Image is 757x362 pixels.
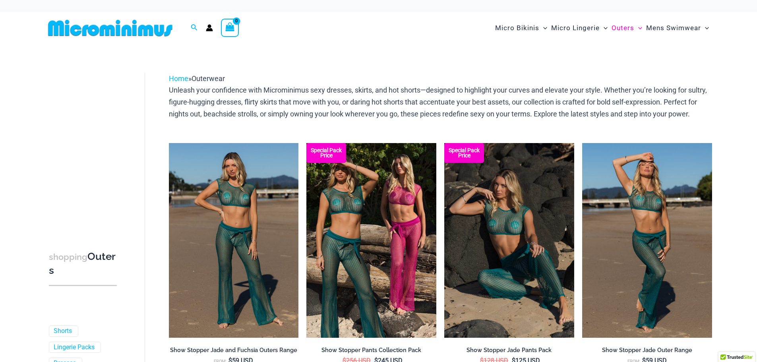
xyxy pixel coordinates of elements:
[582,347,712,354] h2: Show Stopper Jade Outer Range
[646,18,701,38] span: Mens Swimwear
[221,19,239,37] a: View Shopping Cart, empty
[306,143,436,338] img: Collection Pack (6)
[600,18,608,38] span: Menu Toggle
[612,18,634,38] span: Outers
[54,327,72,335] a: Shorts
[444,143,574,338] a: Show Stopper Jade 366 Top 5007 pants 08 Show Stopper Jade 366 Top 5007 pants 05Show Stopper Jade ...
[582,143,712,338] img: Show Stopper Jade 366 Top 5007 pants 01
[444,347,574,354] h2: Show Stopper Jade Pants Pack
[539,18,547,38] span: Menu Toggle
[493,16,549,40] a: Micro BikinisMenu ToggleMenu Toggle
[169,74,225,83] span: »
[49,252,87,262] span: shopping
[444,143,574,338] img: Show Stopper Jade 366 Top 5007 pants 08
[45,19,176,37] img: MM SHOP LOGO FLAT
[206,24,213,31] a: Account icon link
[169,143,299,338] img: Show Stopper Jade 366 Top 5007 pants 03
[582,143,712,338] a: Show Stopper Jade 366 Top 5007 pants 01Show Stopper Jade 366 Top 5007 pants 05Show Stopper Jade 3...
[582,347,712,357] a: Show Stopper Jade Outer Range
[610,16,644,40] a: OutersMenu ToggleMenu Toggle
[169,74,188,83] a: Home
[444,347,574,357] a: Show Stopper Jade Pants Pack
[49,66,120,225] iframe: TrustedSite Certified
[192,74,225,83] span: Outerwear
[191,23,198,33] a: Search icon link
[49,250,117,277] h3: Outers
[701,18,709,38] span: Menu Toggle
[54,343,95,352] a: Lingerie Packs
[549,16,610,40] a: Micro LingerieMenu ToggleMenu Toggle
[169,347,299,354] h2: Show Stopper Jade and Fuchsia Outers Range
[169,84,712,120] p: Unleash your confidence with Microminimus sexy dresses, skirts, and hot shorts—designed to highli...
[495,18,539,38] span: Micro Bikinis
[551,18,600,38] span: Micro Lingerie
[492,15,712,41] nav: Site Navigation
[306,148,346,158] b: Special Pack Price
[169,347,299,357] a: Show Stopper Jade and Fuchsia Outers Range
[169,143,299,338] a: Show Stopper Jade 366 Top 5007 pants 03Show Stopper Fuchsia 366 Top 5007 pants 03Show Stopper Fuc...
[306,143,436,338] a: Collection Pack (6) Collection Pack BCollection Pack B
[644,16,711,40] a: Mens SwimwearMenu ToggleMenu Toggle
[306,347,436,357] a: Show Stopper Pants Collection Pack
[634,18,642,38] span: Menu Toggle
[306,347,436,354] h2: Show Stopper Pants Collection Pack
[444,148,484,158] b: Special Pack Price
